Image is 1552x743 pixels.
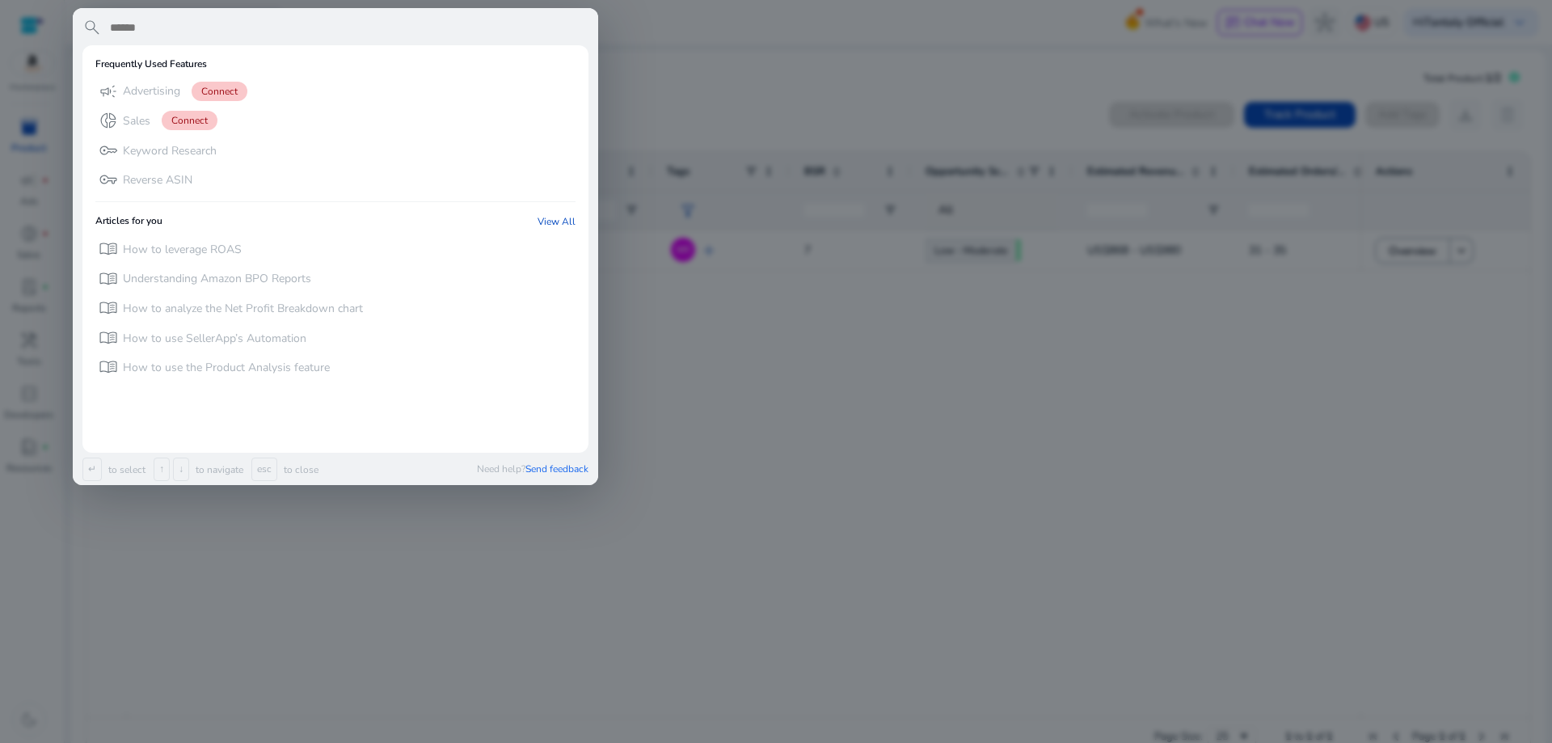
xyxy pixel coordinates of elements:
[162,111,217,130] span: Connect
[123,143,217,159] p: Keyword Research
[192,82,247,101] span: Connect
[538,215,576,228] a: View All
[99,239,118,259] span: menu_book
[95,58,207,70] h6: Frequently Used Features
[99,357,118,377] span: menu_book
[99,269,118,289] span: menu_book
[123,271,311,287] p: Understanding Amazon BPO Reports
[477,462,588,475] p: Need help?
[525,462,588,475] span: Send feedback
[123,242,242,258] p: How to leverage ROAS
[173,458,189,481] span: ↓
[99,328,118,348] span: menu_book
[154,458,170,481] span: ↑
[99,141,118,160] span: key
[123,331,306,347] p: How to use SellerApp’s Automation
[123,83,180,99] p: Advertising
[99,111,118,130] span: donut_small
[280,463,318,476] p: to close
[99,82,118,101] span: campaign
[123,113,150,129] p: Sales
[192,463,243,476] p: to navigate
[99,298,118,318] span: menu_book
[123,360,330,376] p: How to use the Product Analysis feature
[123,172,192,188] p: Reverse ASIN
[251,458,277,481] span: esc
[105,463,145,476] p: to select
[82,18,102,37] span: search
[99,170,118,189] span: vpn_key
[95,215,162,228] h6: Articles for you
[82,458,102,481] span: ↵
[123,301,363,317] p: How to analyze the Net Profit Breakdown chart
